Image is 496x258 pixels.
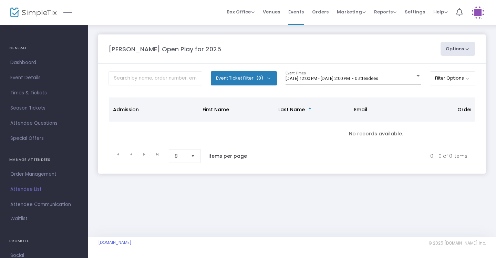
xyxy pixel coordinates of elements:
h4: GENERAL [9,41,79,55]
button: Filter Options [430,71,476,85]
h4: PROMOTE [9,234,79,248]
span: Last Name [278,106,305,113]
span: Orders [312,3,329,21]
span: 8 [175,153,185,159]
span: Attendee Communication [10,200,77,209]
span: Sortable [307,107,313,112]
span: (8) [256,75,263,81]
span: Order Management [10,170,77,179]
span: Season Tickets [10,104,77,113]
div: Data table [109,97,475,146]
button: Select [188,149,198,163]
kendo-pager-info: 0 - 0 of 0 items [261,149,467,163]
span: Dashboard [10,58,77,67]
h4: MANAGE ATTENDEES [9,153,79,167]
span: First Name [203,106,229,113]
span: Box Office [227,9,255,15]
span: Events [288,3,304,21]
span: Help [433,9,448,15]
span: © 2025 [DOMAIN_NAME] Inc. [428,240,486,246]
span: Event Details [10,73,77,82]
span: Admission [113,106,139,113]
span: Attendee Questions [10,119,77,128]
span: Email [354,106,367,113]
button: Event Ticket Filter(8) [211,71,277,85]
label: items per page [208,153,247,159]
span: Waitlist [10,215,28,222]
span: Settings [405,3,425,21]
span: Order ID [457,106,478,113]
span: Marketing [337,9,366,15]
span: Venues [263,3,280,21]
span: Reports [374,9,396,15]
m-panel-title: [PERSON_NAME] Open Play for 2025 [108,44,221,54]
span: [DATE] 12:00 PM - [DATE] 2:00 PM • 0 attendees [286,76,378,81]
span: Attendee List [10,185,77,194]
button: Options [441,42,476,56]
span: Times & Tickets [10,89,77,97]
span: Special Offers [10,134,77,143]
a: [DOMAIN_NAME] [98,240,132,245]
input: Search by name, order number, email, ip address [108,71,202,85]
